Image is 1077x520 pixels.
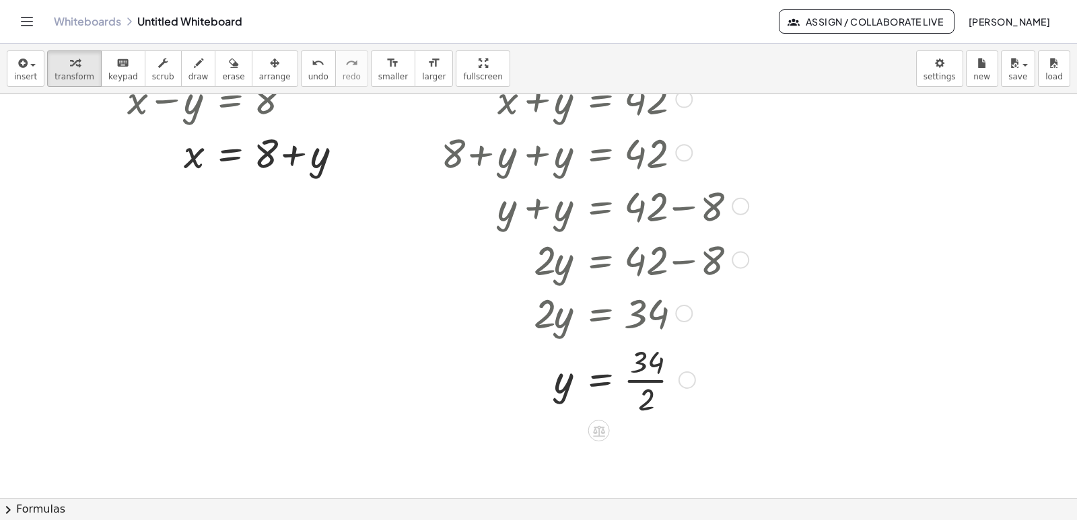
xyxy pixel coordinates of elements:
[790,15,943,28] span: Assign / Collaborate Live
[1038,50,1070,87] button: load
[335,50,368,87] button: redoredo
[456,50,510,87] button: fullscreen
[386,55,399,71] i: format_size
[916,50,963,87] button: settings
[345,55,358,71] i: redo
[371,50,415,87] button: format_sizesmaller
[252,50,298,87] button: arrange
[108,72,138,81] span: keypad
[301,50,336,87] button: undoundo
[152,72,174,81] span: scrub
[259,72,291,81] span: arrange
[312,55,324,71] i: undo
[966,50,998,87] button: new
[55,72,94,81] span: transform
[588,420,610,441] div: Apply the same math to both sides of the equation
[427,55,440,71] i: format_size
[968,15,1050,28] span: [PERSON_NAME]
[16,11,38,32] button: Toggle navigation
[378,72,408,81] span: smaller
[14,72,37,81] span: insert
[1008,72,1027,81] span: save
[222,72,244,81] span: erase
[924,72,956,81] span: settings
[181,50,216,87] button: draw
[463,72,502,81] span: fullscreen
[47,50,102,87] button: transform
[54,15,121,28] a: Whiteboards
[343,72,361,81] span: redo
[116,55,129,71] i: keyboard
[1001,50,1035,87] button: save
[7,50,44,87] button: insert
[957,9,1061,34] button: [PERSON_NAME]
[145,50,182,87] button: scrub
[422,72,446,81] span: larger
[188,72,209,81] span: draw
[973,72,990,81] span: new
[779,9,954,34] button: Assign / Collaborate Live
[1045,72,1063,81] span: load
[215,50,252,87] button: erase
[415,50,453,87] button: format_sizelarger
[101,50,145,87] button: keyboardkeypad
[308,72,328,81] span: undo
